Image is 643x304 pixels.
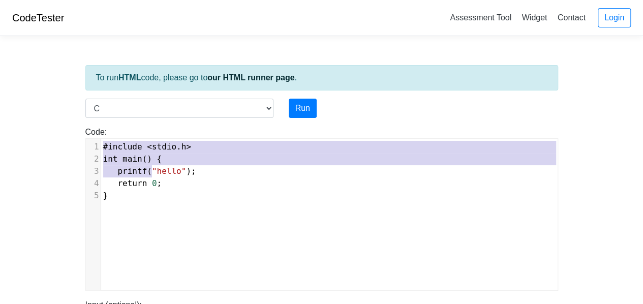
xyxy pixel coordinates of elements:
a: Widget [517,9,551,26]
span: #include [103,142,142,151]
span: } [103,191,108,200]
div: 4 [86,177,101,190]
span: () { [103,154,162,164]
span: "hello" [152,166,186,176]
a: Login [598,8,631,27]
span: 0 [152,178,157,188]
a: CodeTester [12,12,64,23]
span: int [103,154,118,164]
span: > [186,142,191,151]
span: return [117,178,147,188]
span: main [123,154,142,164]
div: 2 [86,153,101,165]
span: . [103,142,192,151]
span: stdio [152,142,176,151]
a: our HTML runner page [207,73,294,82]
div: 1 [86,141,101,153]
div: Code: [78,126,566,291]
div: 5 [86,190,101,202]
span: h [181,142,187,151]
span: ; [103,178,162,188]
strong: HTML [118,73,141,82]
div: To run code, please go to . [85,65,558,90]
span: printf [117,166,147,176]
button: Run [289,99,317,118]
a: Contact [554,9,590,26]
a: Assessment Tool [446,9,515,26]
span: ( ); [103,166,196,176]
div: 3 [86,165,101,177]
span: < [147,142,152,151]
